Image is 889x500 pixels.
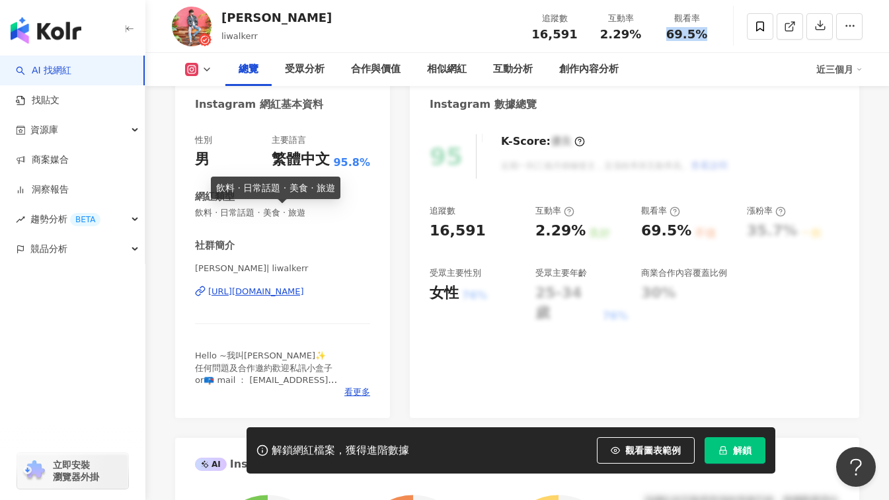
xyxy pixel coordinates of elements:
div: BETA [70,213,100,226]
img: logo [11,17,81,44]
a: chrome extension立即安裝 瀏覽器外掛 [17,453,128,489]
div: 網紅類型 [195,190,235,204]
a: 洞察報告 [16,183,69,196]
div: [URL][DOMAIN_NAME] [208,286,304,298]
div: 合作與價值 [351,62,401,77]
img: chrome extension [21,460,47,481]
span: 趨勢分析 [30,204,100,234]
span: rise [16,215,25,224]
div: 觀看率 [662,12,712,25]
div: 漲粉率 [747,205,786,217]
div: 近三個月 [816,59,863,80]
div: 追蹤數 [529,12,580,25]
div: 相似網紅 [427,62,467,77]
span: lock [718,446,728,455]
div: 16,591 [430,221,486,241]
div: 解鎖網紅檔案，獲得進階數據 [272,444,409,458]
a: 找貼文 [16,94,59,107]
div: 性別 [195,134,212,146]
div: 繁體中文 [272,149,330,170]
span: 飲料 · 日常話題 · 美食 · 旅遊 [195,207,370,219]
a: 商案媒合 [16,153,69,167]
div: 飲料 · 日常話題 · 美食 · 旅遊 [211,177,340,199]
div: 主要語言 [272,134,306,146]
div: 受眾分析 [285,62,325,77]
div: Instagram 數據總覽 [430,97,537,112]
div: 69.5% [641,221,691,241]
span: 觀看圖表範例 [625,445,681,456]
div: 互動率 [596,12,646,25]
a: searchAI 找網紅 [16,64,71,77]
button: 解鎖 [705,437,765,464]
div: 女性 [430,283,459,304]
div: 觀看率 [641,205,680,217]
div: 商業合作內容覆蓋比例 [641,267,727,279]
div: 創作內容分析 [559,62,619,77]
div: 2.29% [535,221,586,241]
a: [URL][DOMAIN_NAME] [195,286,370,298]
span: Hello ~我叫[PERSON_NAME]✨ 任何問題及合作邀約歡迎私訊小盒子 or📪 mail ： [EMAIL_ADDRESS][DOMAIN_NAME] Klook輸入折扣碼「liwal... [195,351,360,421]
img: KOL Avatar [172,7,212,46]
span: 2.29% [600,28,641,41]
div: 總覽 [239,62,258,77]
span: 69.5% [666,28,707,41]
div: [PERSON_NAME] [221,9,332,26]
span: 95.8% [333,155,370,170]
div: 互動率 [535,205,574,217]
button: 觀看圖表範例 [597,437,695,464]
span: 看更多 [344,386,370,398]
div: 受眾主要年齡 [535,267,587,279]
div: 互動分析 [493,62,533,77]
span: 資源庫 [30,115,58,145]
div: 追蹤數 [430,205,455,217]
div: Instagram 網紅基本資料 [195,97,323,112]
span: 立即安裝 瀏覽器外掛 [53,459,99,483]
div: 社群簡介 [195,239,235,253]
span: liwalkerr [221,31,258,41]
span: 解鎖 [733,445,752,456]
span: [PERSON_NAME]| liwalkerr [195,263,370,274]
div: 受眾主要性別 [430,267,481,279]
span: 競品分析 [30,234,67,264]
div: K-Score : [501,134,585,149]
div: 男 [195,149,210,170]
span: 16,591 [531,27,577,41]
